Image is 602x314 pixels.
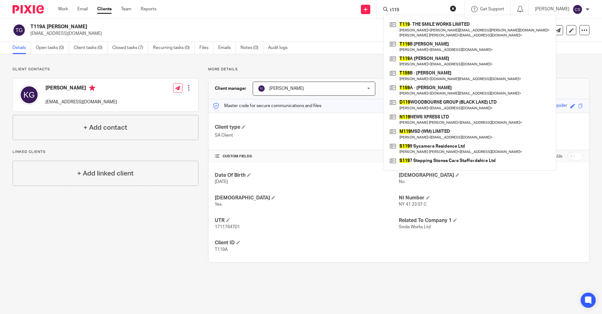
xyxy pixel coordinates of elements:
[77,169,134,178] h4: + Add linked client
[573,4,583,14] img: svg%3E
[399,195,583,201] h4: NI Number
[215,132,399,138] p: SA Client
[30,24,409,30] h2: T119A [PERSON_NAME]
[19,85,39,105] img: svg%3E
[268,42,292,54] a: Audit logs
[121,6,131,12] a: Team
[215,172,399,179] h4: Date Of Birth
[13,42,31,54] a: Details
[83,123,127,133] h4: + Add contact
[215,217,399,224] h4: UTR
[399,217,583,224] h4: Related To Company 1
[269,86,304,91] span: [PERSON_NAME]
[213,103,321,109] p: Master code for secure communications and files
[77,6,88,12] a: Email
[215,202,222,207] span: Yes
[535,6,569,12] p: [PERSON_NAME]
[480,7,504,11] span: Get Support
[13,67,198,72] p: Client contacts
[215,225,240,229] span: 1711764701
[389,8,446,13] input: Search
[215,195,399,201] h4: [DEMOGRAPHIC_DATA]
[215,247,228,252] span: T119A
[240,42,263,54] a: Notes (0)
[199,42,214,54] a: Files
[58,6,68,12] a: Work
[215,85,246,92] h3: Client manager
[218,42,236,54] a: Emails
[399,172,583,179] h4: [DEMOGRAPHIC_DATA]
[74,42,108,54] a: Client tasks (0)
[30,30,504,37] p: [EMAIL_ADDRESS][DOMAIN_NAME]
[112,42,148,54] a: Closed tasks (7)
[399,180,404,184] span: No
[89,85,95,91] i: Primary
[215,180,228,184] span: [DATE]
[215,124,399,131] h4: Client type
[153,42,195,54] a: Recurring tasks (0)
[215,154,399,159] h4: CUSTOM FIELDS
[97,6,112,12] a: Clients
[450,5,456,12] button: Clear
[399,202,427,207] span: NY 41 23 07 C
[141,6,156,12] a: Reports
[13,24,26,37] img: svg%3E
[215,240,399,246] h4: Client ID
[258,85,265,92] img: svg%3E
[208,67,589,72] p: More details
[36,42,69,54] a: Open tasks (0)
[13,149,198,154] p: Linked clients
[45,85,117,93] h4: [PERSON_NAME]
[399,225,430,229] span: Smile Works Ltd
[45,99,117,105] p: [EMAIL_ADDRESS][DOMAIN_NAME]
[13,5,44,14] img: Pixie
